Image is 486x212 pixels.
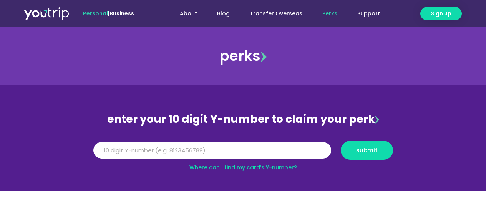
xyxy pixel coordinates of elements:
button: submit [341,141,393,160]
a: Support [347,7,390,21]
span: Sign up [431,10,451,18]
input: 10 digit Y-number (e.g. 8123456789) [93,142,331,159]
span: | [83,10,134,17]
nav: Menu [155,7,390,21]
a: Transfer Overseas [240,7,312,21]
a: About [170,7,207,21]
a: Blog [207,7,240,21]
a: Sign up [420,7,462,20]
a: Where can I find my card’s Y-number? [189,164,297,171]
div: enter your 10 digit Y-number to claim your perk [90,109,397,129]
a: Perks [312,7,347,21]
span: submit [356,147,378,153]
a: Business [109,10,134,17]
form: Y Number [93,141,393,165]
span: Personal [83,10,108,17]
